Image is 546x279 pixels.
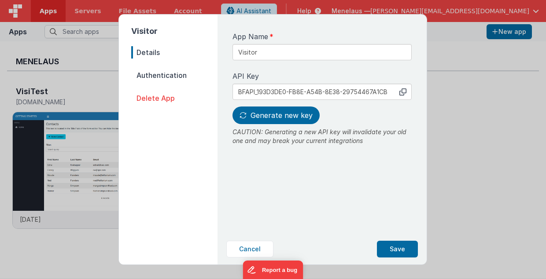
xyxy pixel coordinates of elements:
[232,31,268,42] span: App Name
[131,69,218,81] span: Authentication
[232,106,320,124] button: Generate new key
[243,261,303,279] iframe: Marker.io feedback button
[377,241,418,257] button: Save
[131,25,218,37] h2: Visitor
[232,128,412,145] p: CAUTION: Generating a new API key will invalidate your old one and may break your current integra...
[251,111,313,120] span: Generate new key
[232,84,412,100] input: No API key generated
[131,92,218,104] span: Delete App
[226,241,273,257] button: Cancel
[131,46,218,59] span: Details
[232,71,259,81] span: API Key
